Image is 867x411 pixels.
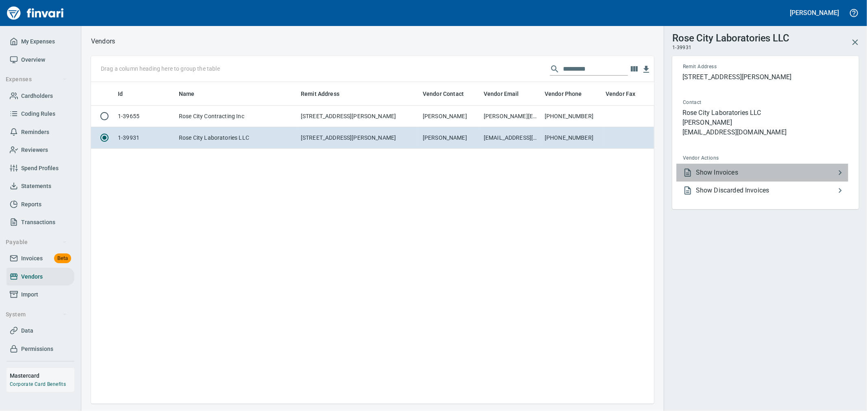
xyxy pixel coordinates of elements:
[696,186,835,195] span: Show Discarded Invoices
[21,344,53,354] span: Permissions
[7,123,74,141] a: Reminders
[7,286,74,304] a: Import
[419,106,480,127] td: [PERSON_NAME]
[298,127,419,149] td: [STREET_ADDRESS][PERSON_NAME]
[21,290,38,300] span: Import
[2,307,70,322] button: System
[176,127,298,149] td: Rose City Laboratories LLC
[682,128,848,137] p: [EMAIL_ADDRESS][DOMAIN_NAME]
[640,63,652,76] button: Download Table
[298,106,419,127] td: [STREET_ADDRESS][PERSON_NAME]
[54,254,71,263] span: Beta
[7,159,74,177] a: Spend Profiles
[6,74,67,84] span: Expenses
[91,37,115,46] p: Vendors
[10,381,66,387] a: Corporate Card Benefits
[7,195,74,214] a: Reports
[480,127,541,149] td: [EMAIL_ADDRESS][DOMAIN_NAME]
[6,309,67,320] span: System
[5,3,66,23] img: Finvari
[672,44,692,52] span: 1-39931
[7,340,74,358] a: Permissions
[7,105,74,123] a: Coding Rules
[696,168,835,177] span: Show Invoices
[118,89,133,99] span: Id
[683,154,783,162] span: Vendor Actions
[21,37,55,47] span: My Expenses
[176,106,298,127] td: Rose City Contracting Inc
[21,181,51,191] span: Statements
[788,6,841,19] button: [PERSON_NAME]
[21,109,55,119] span: Coding Rules
[2,235,70,250] button: Payable
[606,89,636,99] span: Vendor Fax
[21,253,43,264] span: Invoices
[21,217,55,227] span: Transactions
[628,63,640,75] button: Choose columns to display
[541,106,602,127] td: [PHONE_NUMBER]
[21,199,41,210] span: Reports
[545,89,582,99] span: Vendor Phone
[7,268,74,286] a: Vendors
[7,213,74,231] a: Transactions
[7,322,74,340] a: Data
[484,89,519,99] span: Vendor Email
[301,89,339,99] span: Remit Address
[682,72,848,82] p: [STREET_ADDRESS][PERSON_NAME]
[179,89,195,99] span: Name
[7,32,74,51] a: My Expenses
[480,106,541,127] td: [PERSON_NAME][EMAIL_ADDRESS][DOMAIN_NAME]
[301,89,350,99] span: Remit Address
[672,30,789,44] h3: Rose City Laboratories LLC
[423,89,474,99] span: Vendor Contact
[423,89,464,99] span: Vendor Contact
[7,249,74,268] a: InvoicesBeta
[484,89,530,99] span: Vendor Email
[606,89,646,99] span: Vendor Fax
[419,127,480,149] td: [PERSON_NAME]
[845,32,865,52] button: Close Vendor
[21,145,48,155] span: Reviewers
[21,163,59,173] span: Spend Profiles
[682,108,848,118] p: Rose City Laboratories LLC
[21,326,33,336] span: Data
[7,141,74,159] a: Reviewers
[7,177,74,195] a: Statements
[91,37,115,46] nav: breadcrumb
[6,237,67,247] span: Payable
[2,72,70,87] button: Expenses
[101,65,220,73] p: Drag a column heading here to group the table
[541,127,602,149] td: [PHONE_NUMBER]
[21,91,53,101] span: Cardholders
[115,127,176,149] td: 1-39931
[683,99,774,107] span: Contact
[21,55,45,65] span: Overview
[118,89,123,99] span: Id
[682,118,848,128] p: [PERSON_NAME]
[10,371,74,380] h6: Mastercard
[790,9,839,17] h5: [PERSON_NAME]
[179,89,205,99] span: Name
[21,127,49,137] span: Reminders
[7,51,74,69] a: Overview
[683,63,782,71] span: Remit Address
[7,87,74,105] a: Cardholders
[115,106,176,127] td: 1-39655
[545,89,593,99] span: Vendor Phone
[21,272,43,282] span: Vendors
